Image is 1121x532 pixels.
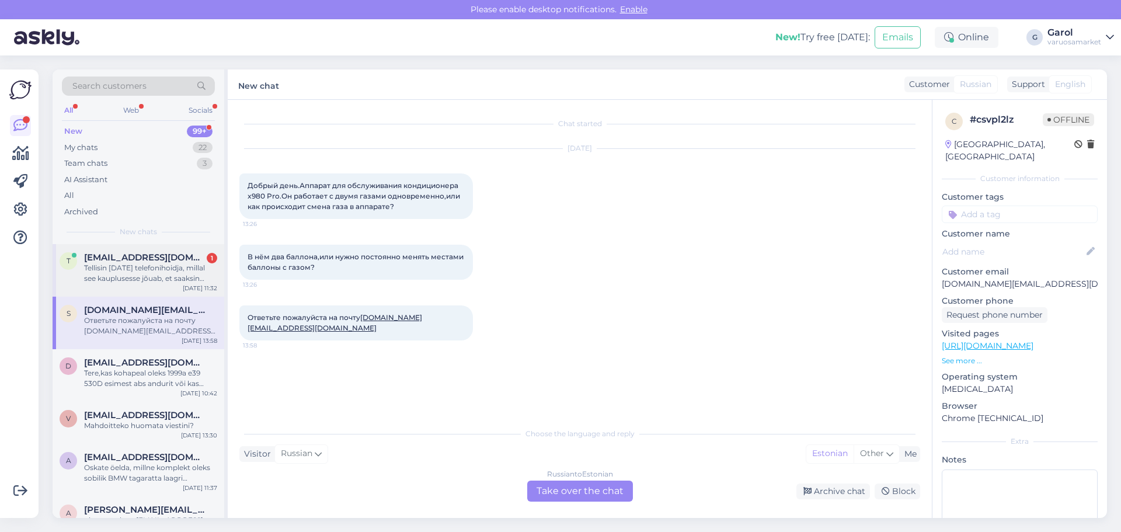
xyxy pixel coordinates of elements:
div: Take over the chat [527,481,633,502]
div: [DATE] [239,143,920,154]
div: 22 [193,142,213,154]
div: G [1026,29,1043,46]
div: Archive chat [796,484,870,499]
p: Visited pages [942,328,1098,340]
div: All [64,190,74,201]
span: Other [860,448,884,458]
div: [DATE] 11:37 [183,484,217,492]
p: Notes [942,454,1098,466]
div: [GEOGRAPHIC_DATA], [GEOGRAPHIC_DATA] [945,138,1074,163]
span: ayuzefovsky@yahoo.com [84,505,206,515]
div: # csvpl2lz [970,113,1043,127]
span: Search customers [72,80,147,92]
span: savkor.auto@gmail.com [84,305,206,315]
span: New chats [120,227,157,237]
div: Garol [1047,28,1101,37]
div: Mahdoitteko huomata viestini? [84,420,217,431]
b: New! [775,32,800,43]
span: В нём два баллона,или нужно постоянно менять местами баллоны с газом? [248,252,465,272]
p: Chrome [TECHNICAL_ID] [942,412,1098,425]
div: 3 [197,158,213,169]
div: Visitor [239,448,271,460]
p: [MEDICAL_DATA] [942,383,1098,395]
span: danielmarkultcak61@gmail.com [84,357,206,368]
span: Добрый день.Аппарат для обслуживания кондиционера x980 Pro.Он работает с двумя газами одновременн... [248,181,462,211]
span: Russian [960,78,991,91]
div: Try free [DATE]: [775,30,870,44]
div: Estonian [806,445,854,463]
span: a [66,509,71,517]
div: Russian to Estonian [547,469,613,479]
span: arriba2103@gmail.com [84,452,206,463]
div: varuosamarket [1047,37,1101,47]
div: [DATE] 13:58 [182,336,217,345]
p: Customer phone [942,295,1098,307]
div: [DATE] 11:32 [183,284,217,293]
div: Chat started [239,119,920,129]
div: All [62,103,75,118]
span: 13:26 [243,280,287,289]
p: Customer email [942,266,1098,278]
div: Tellisin [DATE] telefonihoidja, millal see kauplusesse jõuab, et saaksin sellele järgi tulla? Tel... [84,263,217,284]
a: Garolvaruosamarket [1047,28,1114,47]
span: 13:58 [243,341,287,350]
span: s [67,309,71,318]
div: Online [935,27,998,48]
p: Browser [942,400,1098,412]
div: Choose the language and reply [239,429,920,439]
div: Ответьте пожалуйста на почту [DOMAIN_NAME][EMAIL_ADDRESS][DOMAIN_NAME] [84,315,217,336]
div: My chats [64,142,98,154]
input: Add a tag [942,206,1098,223]
span: c [952,117,957,126]
span: t [67,256,71,265]
div: Request phone number [942,307,1047,323]
p: [DOMAIN_NAME][EMAIL_ADDRESS][DOMAIN_NAME] [942,278,1098,290]
span: English [1055,78,1085,91]
p: See more ... [942,356,1098,366]
div: Web [121,103,141,118]
div: New [64,126,82,137]
p: Operating system [942,371,1098,383]
span: vjalkanen@gmail.com [84,410,206,420]
span: Ответьте пожалуйста на почту [248,313,422,332]
div: Support [1007,78,1045,91]
span: Enable [617,4,651,15]
div: [DATE] 10:42 [180,389,217,398]
button: Emails [875,26,921,48]
span: toomaskaljurand26@gmail.com [84,252,206,263]
span: Russian [281,447,312,460]
label: New chat [238,77,279,92]
input: Add name [942,245,1084,258]
div: Customer [904,78,950,91]
div: 99+ [187,126,213,137]
div: Team chats [64,158,107,169]
div: Me [900,448,917,460]
span: a [66,456,71,465]
a: [URL][DOMAIN_NAME] [942,340,1033,351]
div: Tere,kas kohapeal oleks 1999a e39 530D esimest abs andurit või kas oleks võimalik tellida tänaseks? [84,368,217,389]
div: Customer information [942,173,1098,184]
div: Socials [186,103,215,118]
p: Customer name [942,228,1098,240]
p: Customer tags [942,191,1098,203]
div: Extra [942,436,1098,447]
div: Archived [64,206,98,218]
span: Offline [1043,113,1094,126]
div: Block [875,484,920,499]
div: 1 [207,253,217,263]
div: Oskate öelda, millne komplekt oleks sobilik BMW tagaratta laagri vahetuseks? Laagri siseläbimõõt ... [84,463,217,484]
span: 13:26 [243,220,287,228]
div: [DATE] 13:30 [181,431,217,440]
img: Askly Logo [9,79,32,101]
div: AI Assistant [64,174,107,186]
span: d [65,361,71,370]
span: v [66,414,71,423]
